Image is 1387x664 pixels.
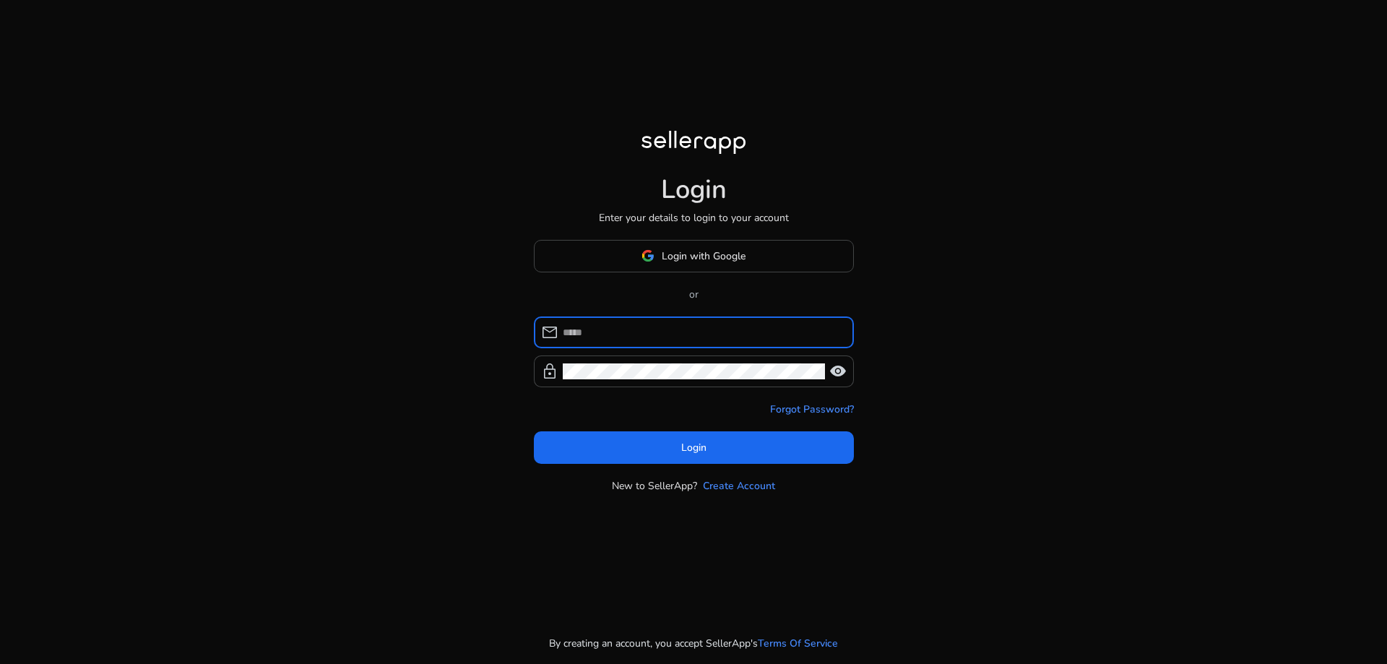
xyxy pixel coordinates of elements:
p: or [534,287,854,302]
span: mail [541,324,558,341]
span: Login with Google [662,249,746,264]
a: Forgot Password? [770,402,854,417]
span: lock [541,363,558,380]
p: New to SellerApp? [612,478,697,493]
h1: Login [661,174,727,205]
a: Create Account [703,478,775,493]
p: Enter your details to login to your account [599,210,789,225]
a: Terms Of Service [758,636,838,651]
button: Login [534,431,854,464]
img: google-logo.svg [641,249,654,262]
button: Login with Google [534,240,854,272]
span: Login [681,440,707,455]
span: visibility [829,363,847,380]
